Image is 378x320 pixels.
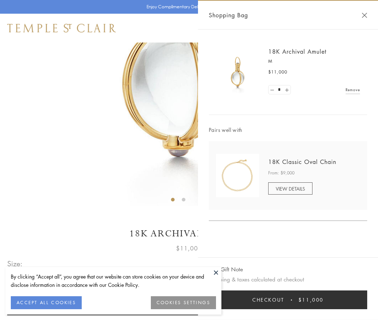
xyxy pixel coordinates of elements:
[346,86,360,94] a: Remove
[298,296,324,304] span: $11,000
[268,48,327,55] a: 18K Archival Amulet
[362,13,367,18] button: Close Shopping Bag
[11,296,82,309] button: ACCEPT ALL COOKIES
[209,126,367,134] span: Pairs well with
[268,182,312,195] a: VIEW DETAILS
[268,169,294,177] span: From: $9,000
[11,272,216,289] div: By clicking “Accept all”, you agree that our website can store cookies on your device and disclos...
[176,244,202,253] span: $11,000
[216,154,259,197] img: N88865-OV18
[7,24,116,32] img: Temple St. Clair
[7,227,371,240] h1: 18K Archival Amulet
[209,265,243,274] button: Add Gift Note
[269,85,276,94] a: Set quantity to 0
[252,296,284,304] span: Checkout
[268,58,360,65] p: M
[151,296,216,309] button: COOKIES SETTINGS
[276,185,305,192] span: VIEW DETAILS
[268,68,287,76] span: $11,000
[283,85,290,94] a: Set quantity to 2
[147,3,228,10] p: Enjoy Complimentary Delivery & Returns
[268,158,336,166] a: 18K Classic Oval Chain
[209,290,367,309] button: Checkout $11,000
[7,258,23,270] span: Size:
[209,10,248,20] span: Shopping Bag
[216,50,259,94] img: 18K Archival Amulet
[209,275,367,284] p: Shipping & taxes calculated at checkout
